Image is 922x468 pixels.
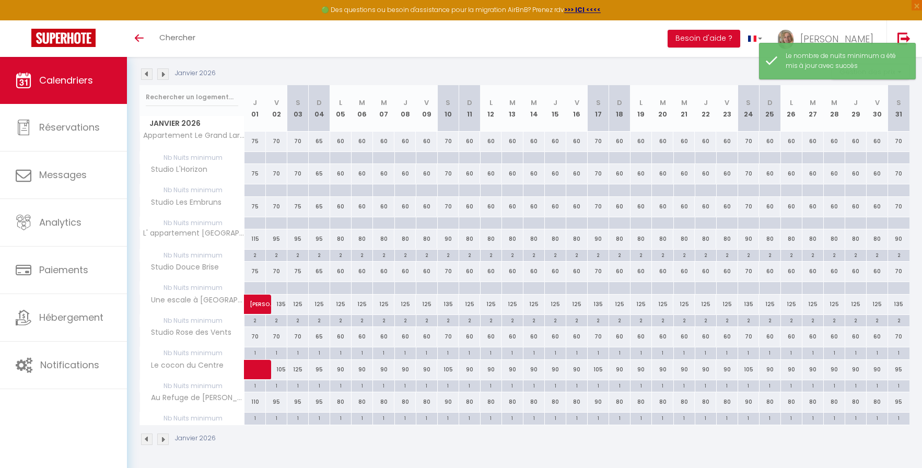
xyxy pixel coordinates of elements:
[824,164,845,183] div: 60
[523,85,545,132] th: 14
[480,85,501,132] th: 12
[566,85,588,132] th: 16
[810,98,816,108] abbr: M
[845,85,867,132] th: 29
[266,262,287,281] div: 70
[31,29,96,47] img: Super Booking
[845,197,867,216] div: 60
[681,98,687,108] abbr: M
[142,197,224,208] span: Studio Les Embruns
[523,197,545,216] div: 60
[459,250,480,260] div: 2
[352,295,373,314] div: 125
[287,295,309,314] div: 125
[802,132,824,151] div: 60
[394,229,416,249] div: 80
[553,98,557,108] abbr: J
[359,98,365,108] abbr: M
[446,98,450,108] abbr: S
[867,250,888,260] div: 2
[824,229,845,249] div: 80
[802,229,824,249] div: 80
[888,262,909,281] div: 70
[287,197,309,216] div: 75
[802,164,824,183] div: 60
[253,98,257,108] abbr: J
[140,217,244,229] span: Nb Nuits minimum
[330,164,352,183] div: 60
[831,98,837,108] abbr: M
[39,311,103,324] span: Hébergement
[244,295,266,314] a: [PERSON_NAME]
[523,250,544,260] div: 2
[786,51,905,71] div: Le nombre de nuits minimum a été mis à jour avec succès
[824,250,845,260] div: 2
[244,197,266,216] div: 75
[639,98,643,108] abbr: L
[437,164,459,183] div: 70
[266,164,287,183] div: 70
[695,250,716,260] div: 2
[802,85,824,132] th: 27
[617,98,622,108] abbr: D
[142,164,210,175] span: Studio L'Horizon
[738,164,759,183] div: 70
[437,85,459,132] th: 10
[244,132,266,151] div: 75
[403,98,407,108] abbr: J
[824,85,845,132] th: 28
[39,168,87,181] span: Messages
[352,229,373,249] div: 80
[437,132,459,151] div: 70
[330,197,352,216] div: 60
[250,289,274,309] span: [PERSON_NAME]
[609,85,631,132] th: 18
[652,132,673,151] div: 60
[631,295,652,314] div: 125
[142,132,246,139] span: Appartement Le Grand Large
[287,132,309,151] div: 70
[459,85,480,132] th: 11
[545,262,566,281] div: 60
[802,262,824,281] div: 60
[373,132,394,151] div: 60
[416,229,437,249] div: 80
[501,229,523,249] div: 80
[394,197,416,216] div: 60
[309,197,330,216] div: 65
[501,132,523,151] div: 60
[888,197,909,216] div: 70
[746,98,751,108] abbr: S
[609,132,631,151] div: 60
[588,85,609,132] th: 17
[738,229,759,249] div: 90
[566,164,588,183] div: 60
[566,197,588,216] div: 60
[40,358,99,371] span: Notifications
[652,197,673,216] div: 60
[673,197,695,216] div: 60
[146,88,238,107] input: Rechercher un logement...
[564,5,601,14] a: >>> ICI <<<<
[545,295,566,314] div: 125
[867,164,888,183] div: 60
[674,250,695,260] div: 2
[509,98,516,108] abbr: M
[151,20,203,57] a: Chercher
[437,229,459,249] div: 90
[824,262,845,281] div: 60
[545,229,566,249] div: 80
[596,98,601,108] abbr: S
[780,85,802,132] th: 26
[266,85,287,132] th: 02
[652,262,673,281] div: 60
[159,32,195,43] span: Chercher
[459,229,480,249] div: 80
[395,250,416,260] div: 2
[588,250,609,260] div: 2
[394,132,416,151] div: 60
[824,197,845,216] div: 60
[352,85,373,132] th: 06
[545,132,566,151] div: 60
[373,250,394,260] div: 2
